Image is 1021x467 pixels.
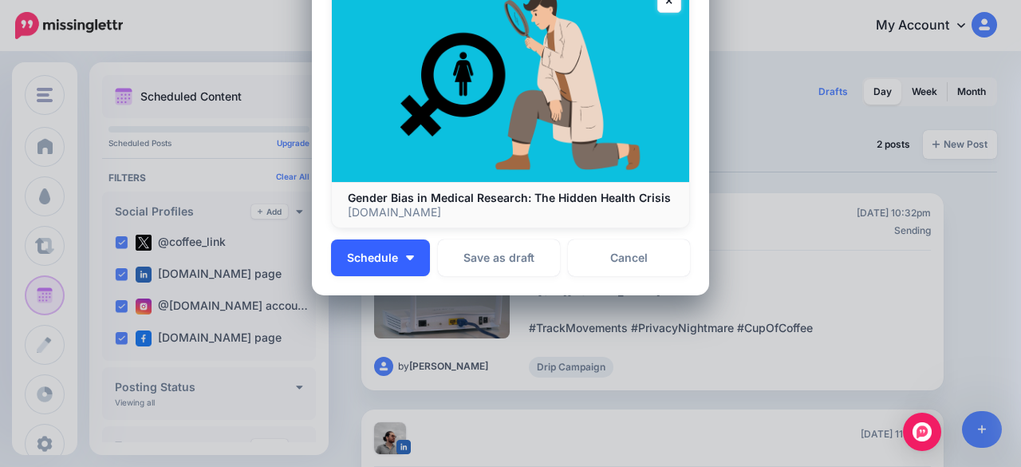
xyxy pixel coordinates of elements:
p: [DOMAIN_NAME] [348,205,673,220]
span: Schedule [347,252,398,263]
div: Open Intercom Messenger [903,413,941,451]
a: Cancel [568,239,690,276]
img: arrow-down-white.png [406,255,414,260]
button: Schedule [331,239,430,276]
b: Gender Bias in Medical Research: The Hidden Health Crisis [348,191,671,204]
button: Save as draft [438,239,560,276]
